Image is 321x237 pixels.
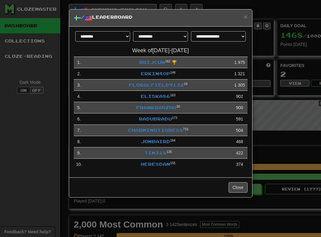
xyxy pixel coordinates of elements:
[232,159,247,170] td: 374
[170,71,176,74] sup: Level 148
[136,105,177,110] a: frankbaozhu
[170,161,176,165] sup: Level 155
[232,91,247,102] td: 902
[170,139,176,142] sup: Level 164
[232,80,247,91] td: 1 305
[172,116,177,120] sup: Level 173
[74,80,84,91] td: 3 .
[139,116,172,121] a: radubradu
[232,147,247,159] td: 422
[232,68,247,80] td: 1 321
[74,136,84,147] td: 8 .
[74,57,84,68] td: 1 .
[141,161,170,167] a: heresdan
[166,150,172,154] sup: Level 135
[170,93,176,97] sup: Level 163
[74,113,84,125] td: 6 .
[141,94,170,99] a: eliska86
[232,102,247,113] td: 900
[165,59,170,63] sup: Level 162
[183,127,188,131] sup: Level 715
[139,60,165,65] a: brijcun
[244,13,247,20] button: Close
[229,182,248,193] button: Close
[232,136,247,147] td: 468
[128,128,183,133] a: CharmingTigress
[74,68,84,80] td: 2 .
[74,102,84,113] td: 5 .
[74,125,84,136] td: 7 .
[74,14,248,22] h5: / Leaderboard
[232,125,247,136] td: 504
[177,105,180,108] sup: Level 30
[74,147,84,159] td: 9 .
[172,60,177,65] span: 🏆
[74,91,84,102] td: 4 .
[232,113,247,125] td: 591
[141,139,170,144] a: JonBaird
[129,82,184,87] a: FloralField9132
[232,57,247,68] td: 1 975
[74,48,248,54] h4: Week of [DATE] - [DATE]
[144,150,166,155] a: Tim318
[74,159,84,170] td: 10 .
[244,13,247,20] span: ×
[184,82,188,86] sup: Level 19
[141,71,170,76] a: Erkin40p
